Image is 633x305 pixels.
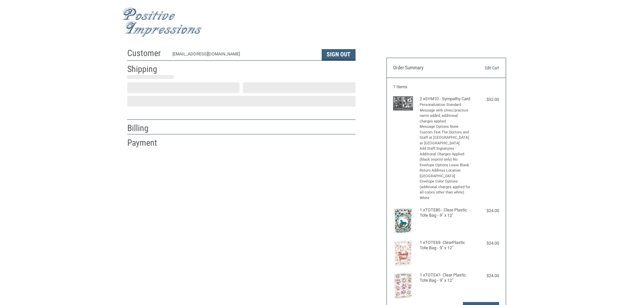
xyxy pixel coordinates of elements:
[420,96,471,102] h4: 2 x SYM10 - Sympathy Card
[473,272,499,279] div: $24.00
[420,124,471,130] li: Message Options None
[420,272,471,283] h4: 1 x TOTE47- Clear Plastic Tote Bag - 9" x 12"
[420,146,471,163] li: Add Staff Signatures - Additional Charges Applied (black imprint only) No
[122,8,202,37] img: Positive Impressions
[393,65,465,71] h3: Order Summary
[473,96,499,103] div: $52.00
[420,102,471,124] li: Personalization Standard Message with clinic/practice name added, additional charges applied
[420,130,471,146] li: Custom Text The Doctors and Staff at [GEOGRAPHIC_DATA] at [GEOGRAPHIC_DATA]
[465,65,499,71] a: Edit Cart
[420,168,471,179] li: Return Address Location [GEOGRAPHIC_DATA]
[473,240,499,247] div: $24.00
[420,179,471,201] li: Envelope Color Options (additional charges applied for all colors other than white) White
[172,51,315,60] div: [EMAIL_ADDRESS][DOMAIN_NAME]
[473,207,499,214] div: $24.00
[420,240,471,251] h4: 1 x TOTE69- ClearPlastic Tote Bag - 9" x 12"
[420,207,471,218] h4: 1 x TOTE80 - Clear Plastic Tote Bag - 9" x 12"
[322,49,356,60] button: Sign Out
[127,123,166,134] h2: Billing
[393,84,499,90] h3: 7 Items
[127,137,166,148] h2: Payment
[420,163,471,168] li: Envelope Options Leave Blank
[127,48,166,59] h2: Customer
[127,64,166,75] h2: Shipping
